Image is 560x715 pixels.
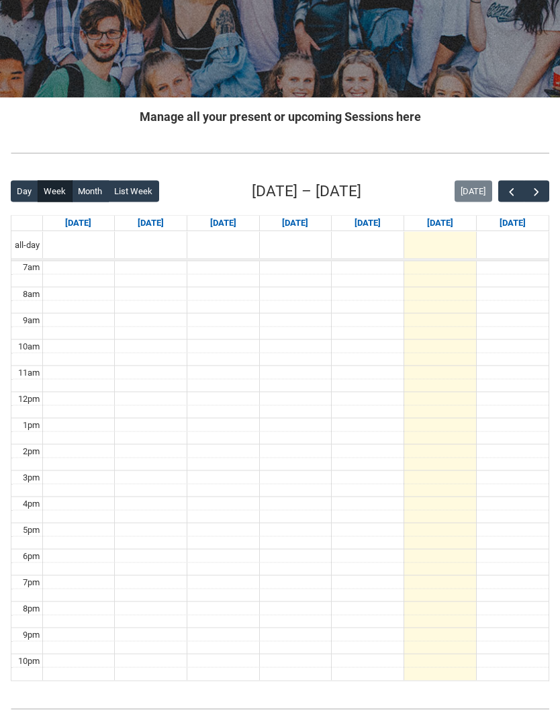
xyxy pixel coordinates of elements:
h2: Manage all your present or upcoming Sessions here [11,109,549,126]
img: REDU_GREY_LINE [11,149,549,158]
div: 11am [15,367,42,379]
div: 8pm [20,603,42,615]
h2: [DATE] – [DATE] [252,181,361,202]
a: Go to September 7, 2025 [62,216,94,231]
div: 1pm [20,419,42,431]
button: Next Week [524,181,549,203]
button: Month [72,181,109,202]
div: 10am [15,341,42,353]
div: 12pm [15,393,42,405]
a: Go to September 9, 2025 [207,216,239,231]
div: 9am [20,314,42,327]
a: Go to September 11, 2025 [352,216,383,231]
a: Go to September 8, 2025 [135,216,167,231]
div: 6pm [20,550,42,562]
span: all-day [12,239,42,251]
button: Previous Week [498,181,524,203]
a: Go to September 10, 2025 [279,216,311,231]
a: Go to September 13, 2025 [497,216,528,231]
button: Week [38,181,73,202]
div: 4pm [20,498,42,510]
button: Day [11,181,38,202]
div: 3pm [20,472,42,484]
img: REDU_GREY_LINE [11,704,549,714]
div: 7am [20,261,42,274]
button: [DATE] [455,181,492,202]
div: 7pm [20,577,42,589]
div: 2pm [20,446,42,458]
div: 8am [20,288,42,300]
div: 10pm [15,655,42,667]
div: 5pm [20,524,42,536]
button: List Week [108,181,159,202]
div: 9pm [20,629,42,641]
a: Go to September 12, 2025 [424,216,456,231]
